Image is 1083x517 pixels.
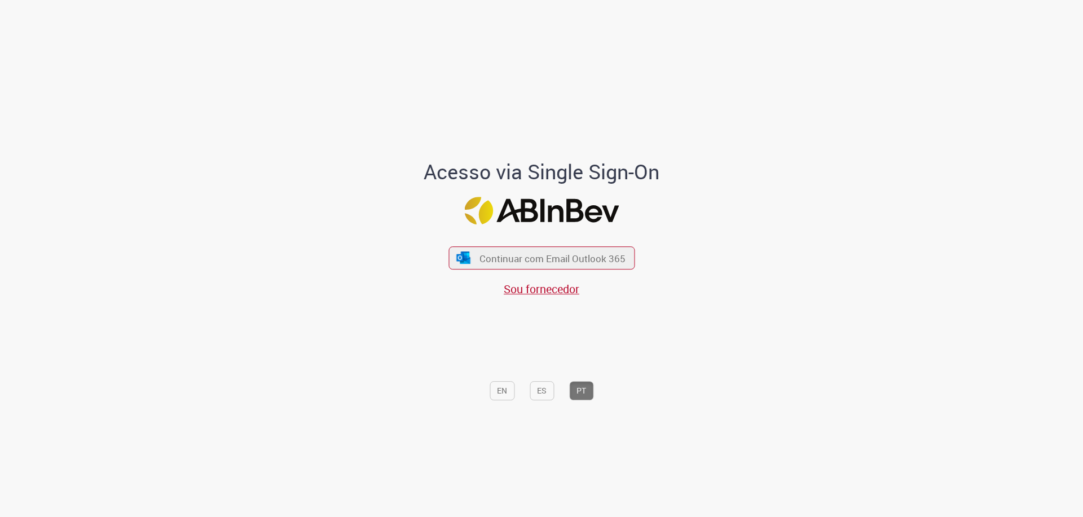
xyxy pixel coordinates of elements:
img: ícone Azure/Microsoft 360 [456,252,472,264]
h1: Acesso via Single Sign-On [385,161,698,183]
button: ícone Azure/Microsoft 360 Continuar com Email Outlook 365 [448,246,635,269]
button: ES [530,381,554,400]
a: Sou fornecedor [504,281,579,297]
button: PT [569,381,593,400]
span: Continuar com Email Outlook 365 [479,251,626,264]
img: Logo ABInBev [464,197,619,224]
button: EN [490,381,514,400]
